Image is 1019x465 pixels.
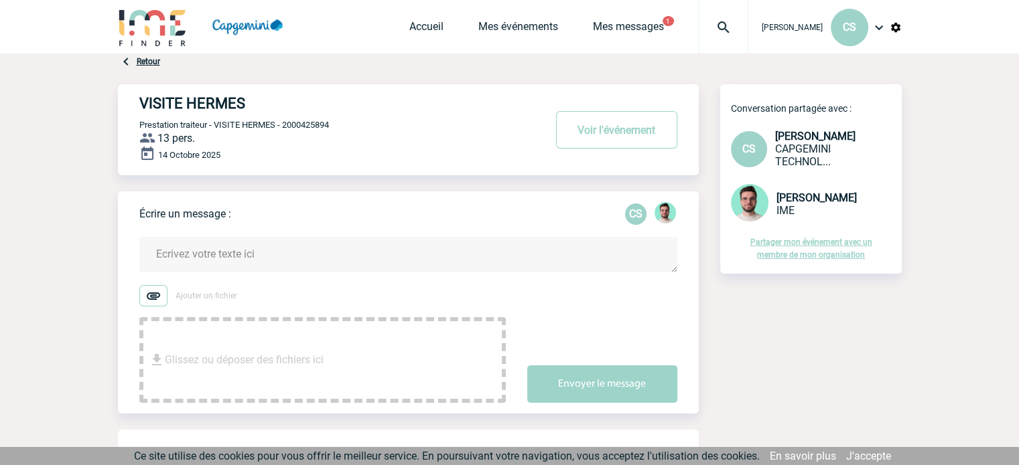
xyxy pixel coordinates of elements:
p: Conversation partagée avec : [731,103,902,114]
img: 121547-2.png [655,202,676,223]
a: Retour [137,57,160,66]
img: file_download.svg [149,352,165,368]
a: Mes messages [593,20,664,39]
span: 14 Octobre 2025 [158,150,220,160]
a: En savoir plus [770,450,836,462]
div: Benjamin ROLAND [655,202,676,226]
button: Envoyer le message [527,365,677,403]
a: J'accepte [846,450,891,462]
span: [PERSON_NAME] [775,130,856,143]
span: [PERSON_NAME] [776,191,857,204]
img: 121547-2.png [731,184,768,221]
span: [PERSON_NAME] [762,23,823,32]
h4: VISITE HERMES [139,95,504,112]
a: Accueil [409,20,444,39]
span: 13 pers. [157,132,195,145]
span: Ajouter un fichier [176,291,237,300]
span: CS [843,21,856,33]
span: IME [776,204,795,217]
a: Partager mon événement avec un membre de mon organisation [750,238,872,260]
span: CAPGEMINI TECHNOLOGY SERVICES [775,143,831,168]
p: Écrire un message : [139,207,231,220]
span: Ce site utilise des cookies pour vous offrir le meilleur service. En poursuivant votre navigation... [134,450,760,462]
span: CS [742,143,756,155]
span: Glissez ou déposer des fichiers ici [165,327,324,393]
a: Mes événements [478,20,558,39]
button: 1 [663,16,674,26]
img: IME-Finder [118,8,188,46]
p: CS [625,203,647,225]
div: Cécile SCHUCK [625,203,647,225]
button: Voir l'événement [556,111,677,149]
span: Prestation traiteur - VISITE HERMES - 2000425894 [139,120,329,130]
